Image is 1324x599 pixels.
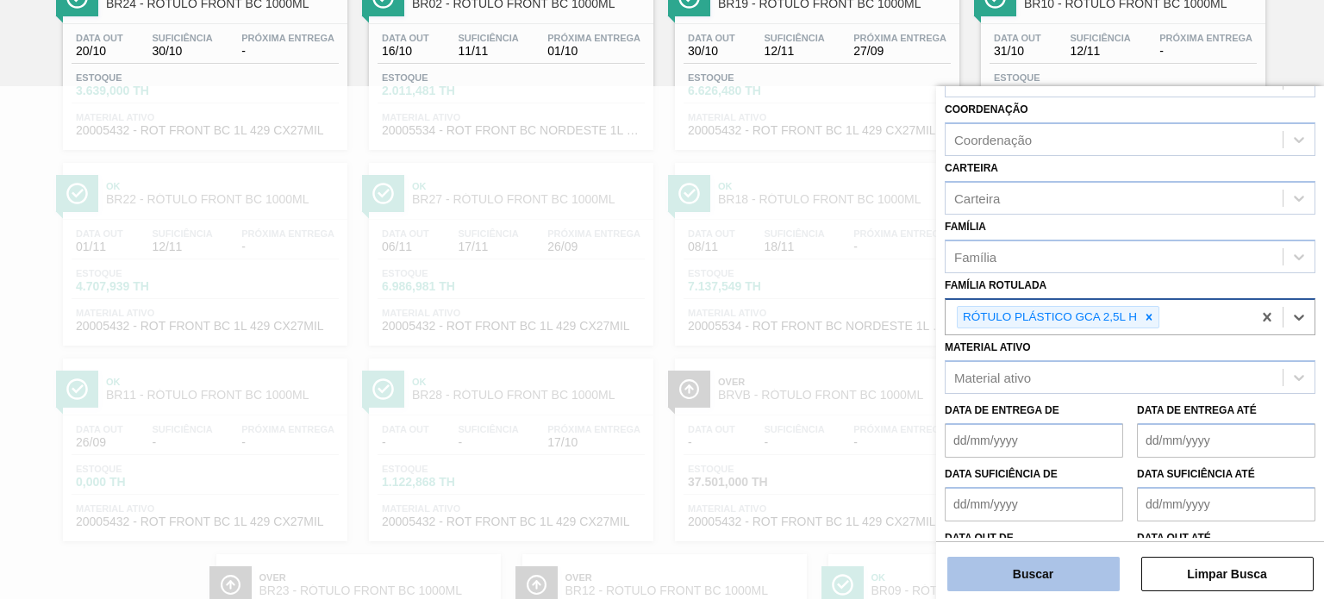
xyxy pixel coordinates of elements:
label: Data out de [945,532,1014,544]
span: Data out [994,33,1041,43]
span: - [241,45,334,58]
span: 3.639,000 TH [76,84,197,97]
label: Família [945,221,986,233]
input: dd/mm/yyyy [945,487,1123,521]
span: Data out [688,33,735,43]
span: Próxima Entrega [853,33,946,43]
span: Suficiência [458,33,518,43]
span: 2.011,481 TH [382,84,503,97]
div: Família [954,249,996,264]
input: dd/mm/yyyy [1137,423,1315,458]
label: Data de Entrega de [945,404,1059,416]
span: 11/11 [458,45,518,58]
span: Suficiência [764,33,824,43]
span: 12/11 [1070,45,1130,58]
span: Próxima Entrega [547,33,640,43]
span: Estoque [382,72,503,83]
div: Carteira [954,190,1000,205]
span: - [1159,45,1252,58]
span: Estoque [76,72,197,83]
div: Coordenação [954,133,1032,147]
span: 1.656,704 TH [994,84,1115,97]
span: Suficiência [152,33,212,43]
input: dd/mm/yyyy [1137,487,1315,521]
input: dd/mm/yyyy [945,423,1123,458]
label: Material ativo [945,341,1031,353]
span: Próxima Entrega [241,33,334,43]
label: Família Rotulada [945,279,1046,291]
label: Data suficiência de [945,468,1058,480]
label: Coordenação [945,103,1028,115]
label: Data de Entrega até [1137,404,1257,416]
span: Suficiência [1070,33,1130,43]
span: 27/09 [853,45,946,58]
span: Estoque [688,72,809,83]
div: RÓTULO PLÁSTICO GCA 2,5L H [958,307,1140,328]
span: Data out [76,33,123,43]
label: Data suficiência até [1137,468,1255,480]
span: Próxima Entrega [1159,33,1252,43]
span: Data out [382,33,429,43]
span: 30/10 [688,45,735,58]
span: 30/10 [152,45,212,58]
span: 31/10 [994,45,1041,58]
span: Estoque [994,72,1115,83]
span: 12/11 [764,45,824,58]
label: Data out até [1137,532,1211,544]
span: 16/10 [382,45,429,58]
span: 6.626,480 TH [688,84,809,97]
label: Carteira [945,162,998,174]
span: 01/10 [547,45,640,58]
span: 20/10 [76,45,123,58]
div: Material ativo [954,371,1031,385]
